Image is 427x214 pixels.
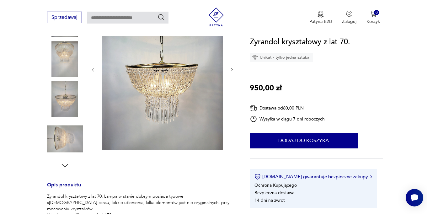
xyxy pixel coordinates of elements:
[250,53,313,62] div: Unikat - tylko jedna sztuka!
[47,183,235,193] h3: Opis produktu
[254,197,285,203] li: 14 dni na zwrot
[342,11,356,24] button: Zaloguj
[254,174,372,180] button: [DOMAIN_NAME] gwarantuje bezpieczne zakupy
[250,115,325,123] div: Wysyłka w ciągu 7 dni roboczych
[342,19,356,24] p: Zaloguj
[157,13,165,21] button: Szukaj
[309,11,332,24] button: Patyna B2B
[254,190,294,196] li: Bezpieczna dostawa
[250,104,325,112] div: Dostawa od 60,00 PLN
[309,11,332,24] a: Ikona medaluPatyna B2B
[254,182,297,188] li: Ochrona Kupującego
[47,16,82,20] a: Sprzedawaj
[370,175,372,178] img: Ikona strzałki w prawo
[250,133,358,148] button: Dodaj do koszyka
[346,11,352,17] img: Ikonka użytkownika
[374,10,379,15] div: 0
[252,55,258,60] img: Ikona diamentu
[47,81,83,117] img: Zdjęcie produktu Żyrandol kryształowy z lat 70.
[406,189,423,206] iframe: Smartsupp widget button
[254,174,261,180] img: Ikona certyfikatu
[366,19,380,24] p: Koszyk
[318,11,324,18] img: Ikona medalu
[370,11,376,17] img: Ikona koszyka
[250,82,282,94] p: 950,00 zł
[250,36,350,48] h1: Żyrandol kryształowy z lat 70.
[47,121,83,157] img: Zdjęcie produktu Żyrandol kryształowy z lat 70.
[366,11,380,24] button: 0Koszyk
[309,19,332,24] p: Patyna B2B
[47,12,82,23] button: Sprzedawaj
[47,41,83,77] img: Zdjęcie produktu Żyrandol kryształowy z lat 70.
[250,104,257,112] img: Ikona dostawy
[207,8,226,26] img: Patyna - sklep z meblami i dekoracjami vintage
